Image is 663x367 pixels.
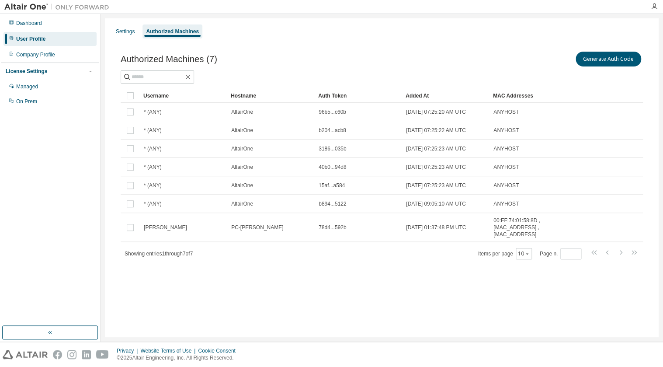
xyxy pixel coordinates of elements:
[518,250,530,257] button: 10
[319,108,346,115] span: 96b5...c60b
[231,145,253,152] span: AltairOne
[319,145,346,152] span: 3186...035b
[478,248,532,259] span: Items per page
[406,127,466,134] span: [DATE] 07:25:22 AM UTC
[231,200,253,207] span: AltairOne
[146,28,199,35] div: Authorized Machines
[540,248,581,259] span: Page n.
[231,164,253,171] span: AltairOne
[16,83,38,90] div: Managed
[116,28,135,35] div: Settings
[493,200,519,207] span: ANYHOST
[16,51,55,58] div: Company Profile
[493,182,519,189] span: ANYHOST
[231,89,311,103] div: Hostname
[319,224,346,231] span: 78d4...592b
[493,89,551,103] div: MAC Addresses
[140,347,198,354] div: Website Terms of Use
[319,182,345,189] span: 15af...a584
[144,108,162,115] span: * (ANY)
[4,3,114,11] img: Altair One
[82,350,91,359] img: linkedin.svg
[406,200,466,207] span: [DATE] 09:05:10 AM UTC
[125,251,193,257] span: Showing entries 1 through 7 of 7
[144,200,162,207] span: * (ANY)
[406,145,466,152] span: [DATE] 07:25:23 AM UTC
[143,89,224,103] div: Username
[231,182,253,189] span: AltairOne
[493,217,551,238] span: 00:FF:74:01:58:8D , [MAC_ADDRESS] , [MAC_ADDRESS]
[319,200,346,207] span: b894...5122
[406,182,466,189] span: [DATE] 07:25:23 AM UTC
[406,224,466,231] span: [DATE] 01:37:48 PM UTC
[406,108,466,115] span: [DATE] 07:25:20 AM UTC
[493,164,519,171] span: ANYHOST
[16,20,42,27] div: Dashboard
[406,89,486,103] div: Added At
[493,108,519,115] span: ANYHOST
[231,108,253,115] span: AltairOne
[493,127,519,134] span: ANYHOST
[16,98,37,105] div: On Prem
[144,127,162,134] span: * (ANY)
[67,350,76,359] img: instagram.svg
[117,347,140,354] div: Privacy
[319,164,346,171] span: 40b0...94d8
[6,68,47,75] div: License Settings
[53,350,62,359] img: facebook.svg
[144,224,187,231] span: [PERSON_NAME]
[144,182,162,189] span: * (ANY)
[231,127,253,134] span: AltairOne
[576,52,641,66] button: Generate Auth Code
[96,350,109,359] img: youtube.svg
[121,54,217,64] span: Authorized Machines (7)
[231,224,283,231] span: PC-[PERSON_NAME]
[198,347,240,354] div: Cookie Consent
[144,145,162,152] span: * (ANY)
[117,354,241,362] p: © 2025 Altair Engineering, Inc. All Rights Reserved.
[16,35,45,42] div: User Profile
[406,164,466,171] span: [DATE] 07:25:23 AM UTC
[3,350,48,359] img: altair_logo.svg
[319,127,346,134] span: b204...acb8
[144,164,162,171] span: * (ANY)
[318,89,399,103] div: Auth Token
[493,145,519,152] span: ANYHOST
